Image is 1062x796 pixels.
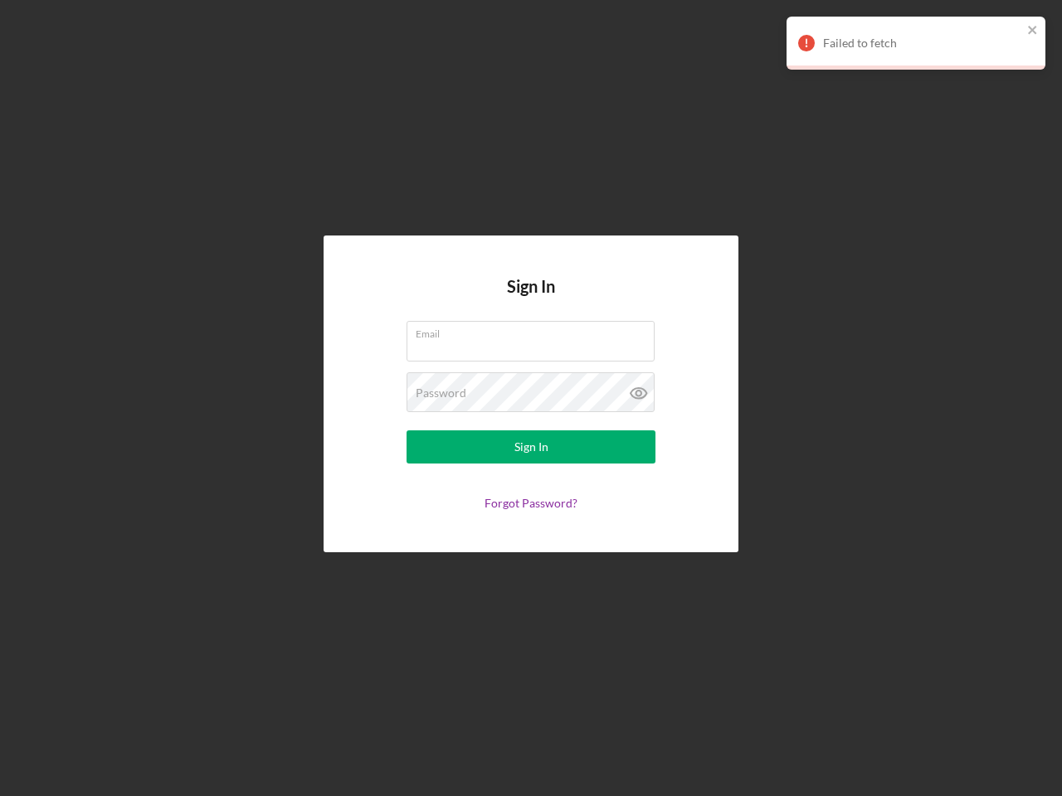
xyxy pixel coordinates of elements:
[485,496,577,510] a: Forgot Password?
[823,36,1022,50] div: Failed to fetch
[407,430,655,464] button: Sign In
[416,322,655,340] label: Email
[514,430,548,464] div: Sign In
[416,386,466,400] label: Password
[1027,23,1039,39] button: close
[507,277,555,321] h4: Sign In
